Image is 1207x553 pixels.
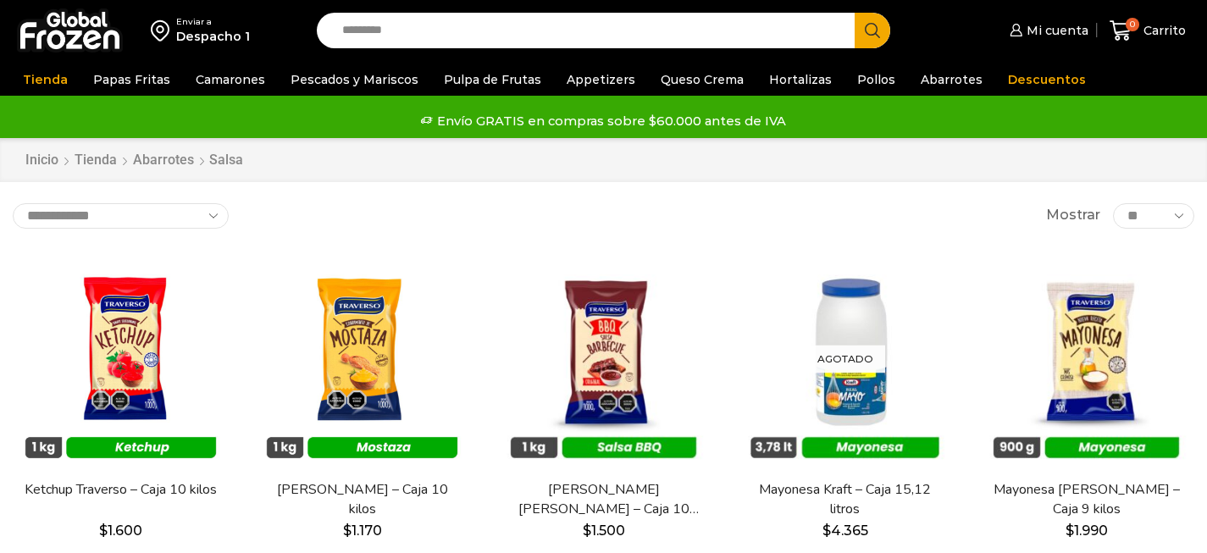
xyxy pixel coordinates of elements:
span: Mostrar [1046,206,1100,225]
span: Mi cuenta [1022,22,1088,39]
bdi: 1.500 [583,523,625,539]
a: Abarrotes [912,64,991,96]
bdi: 4.365 [822,523,868,539]
a: Ketchup Traverso – Caja 10 kilos [24,480,219,500]
div: Enviar a [176,16,250,28]
a: Camarones [187,64,274,96]
a: Pulpa de Frutas [435,64,550,96]
a: [PERSON_NAME] [PERSON_NAME] – Caja 10 kilos [507,480,701,519]
span: Carrito [1139,22,1186,39]
span: 0 [1126,18,1139,31]
a: [PERSON_NAME] – Caja 10 kilos [265,480,460,519]
button: Search button [855,13,890,48]
a: Hortalizas [761,64,840,96]
bdi: 1.990 [1066,523,1108,539]
img: address-field-icon.svg [151,16,176,45]
a: Queso Crema [652,64,752,96]
a: Pollos [849,64,904,96]
select: Pedido de la tienda [13,203,229,229]
a: 0 Carrito [1105,11,1190,51]
bdi: 1.600 [99,523,142,539]
a: Pescados y Mariscos [282,64,427,96]
a: Appetizers [558,64,644,96]
a: Descuentos [999,64,1094,96]
a: Mayonesa [PERSON_NAME] – Caja 9 kilos [989,480,1184,519]
a: Mayonesa Kraft – Caja 15,12 litros [748,480,943,519]
nav: Breadcrumb [25,151,243,170]
bdi: 1.170 [343,523,382,539]
a: Tienda [14,64,76,96]
p: Agotado [806,346,885,373]
a: Mi cuenta [1005,14,1088,47]
span: $ [583,523,591,539]
div: Despacho 1 [176,28,250,45]
span: $ [343,523,352,539]
span: $ [822,523,831,539]
a: Abarrotes [132,151,195,170]
span: $ [1066,523,1074,539]
a: Papas Fritas [85,64,179,96]
span: $ [99,523,108,539]
a: Tienda [74,151,118,170]
h1: Salsa [209,152,243,168]
a: Inicio [25,151,59,170]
